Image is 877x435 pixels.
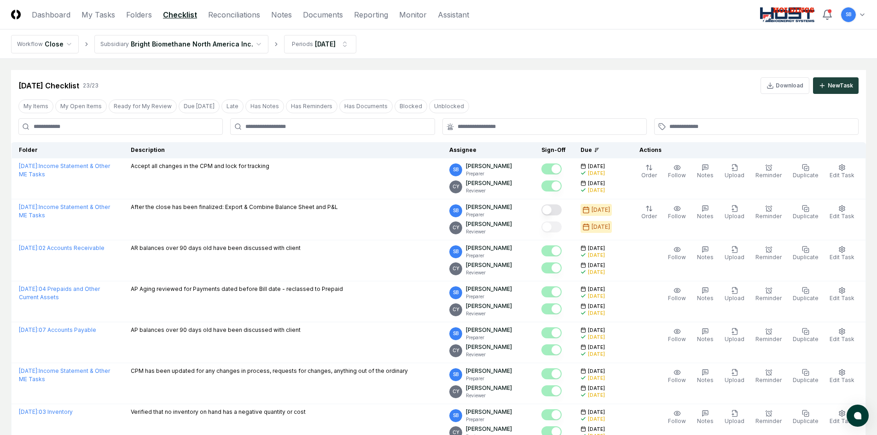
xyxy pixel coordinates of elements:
button: Mark complete [541,245,562,256]
span: Reminder [755,172,782,179]
button: Edit Task [828,326,856,345]
span: Reminder [755,377,782,383]
span: Duplicate [793,254,819,261]
span: [DATE] [588,426,605,433]
span: Upload [725,213,744,220]
th: Description [123,142,442,158]
button: Edit Task [828,367,856,386]
a: Notes [271,9,292,20]
a: Assistant [438,9,469,20]
div: Workflow [17,40,43,48]
button: Duplicate [791,285,820,304]
button: Upload [723,244,746,263]
div: 23 / 23 [83,81,99,90]
p: Preparer [466,293,512,300]
button: Follow [666,326,688,345]
button: Upload [723,203,746,222]
span: Notes [697,336,714,342]
span: Follow [668,377,686,383]
span: Upload [725,254,744,261]
span: SB [453,248,459,255]
a: My Tasks [81,9,115,20]
div: Due [581,146,617,154]
button: My Open Items [55,99,107,113]
span: Upload [725,172,744,179]
span: [DATE] : [19,285,39,292]
button: Download [761,77,809,94]
button: Edit Task [828,285,856,304]
span: [DATE] [588,385,605,392]
p: [PERSON_NAME] [466,285,512,293]
span: Notes [697,418,714,424]
span: Order [641,213,657,220]
button: Edit Task [828,244,856,263]
span: Edit Task [830,213,854,220]
button: Notes [695,408,715,427]
th: Sign-Off [534,142,573,158]
span: SB [453,207,459,214]
div: [DATE] [588,170,605,177]
span: Edit Task [830,254,854,261]
button: Upload [723,285,746,304]
button: Mark complete [541,344,562,355]
button: Mark complete [541,385,562,396]
button: Mark complete [541,180,562,191]
p: Reviewer [466,269,512,276]
span: Edit Task [830,377,854,383]
p: Reviewer [466,351,512,358]
a: [DATE]:02 Accounts Receivable [19,244,105,251]
span: Follow [668,418,686,424]
span: Notes [697,213,714,220]
button: Edit Task [828,203,856,222]
span: [DATE] [588,303,605,310]
button: Duplicate [791,326,820,345]
span: [DATE] [588,262,605,269]
button: Reminder [754,408,784,427]
button: Mark complete [541,163,562,174]
button: Upload [723,367,746,386]
button: Blocked [395,99,427,113]
button: Follow [666,162,688,181]
div: [DATE] Checklist [18,80,79,91]
span: SB [453,166,459,173]
button: Follow [666,408,688,427]
div: [DATE] [588,351,605,358]
p: Reviewer [466,187,512,194]
button: Periods[DATE] [284,35,356,53]
span: CY [453,224,459,231]
span: Follow [668,295,686,302]
span: [DATE] [588,344,605,351]
button: Unblocked [429,99,469,113]
button: Edit Task [828,408,856,427]
p: [PERSON_NAME] [466,326,512,334]
button: Mark complete [541,204,562,215]
button: Follow [666,244,688,263]
p: Reviewer [466,228,512,235]
a: Checklist [163,9,197,20]
button: Follow [666,203,688,222]
span: Duplicate [793,295,819,302]
p: Preparer [466,211,512,218]
button: Mark complete [541,303,562,314]
div: [DATE] [588,416,605,423]
span: [DATE] [588,180,605,187]
span: Follow [668,254,686,261]
div: Actions [632,146,859,154]
span: CY [453,183,459,190]
span: Edit Task [830,172,854,179]
button: Duplicate [791,203,820,222]
span: [DATE] : [19,244,39,251]
span: [DATE] [588,245,605,252]
th: Folder [12,142,123,158]
a: [DATE]:Income Statement & Other ME Tasks [19,367,110,383]
button: Reminder [754,285,784,304]
button: Due Today [179,99,220,113]
button: Reminder [754,244,784,263]
p: [PERSON_NAME] [466,367,512,375]
button: Notes [695,326,715,345]
button: Reminder [754,162,784,181]
p: [PERSON_NAME] [466,261,512,269]
span: Follow [668,172,686,179]
span: [DATE] [588,409,605,416]
button: Follow [666,285,688,304]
